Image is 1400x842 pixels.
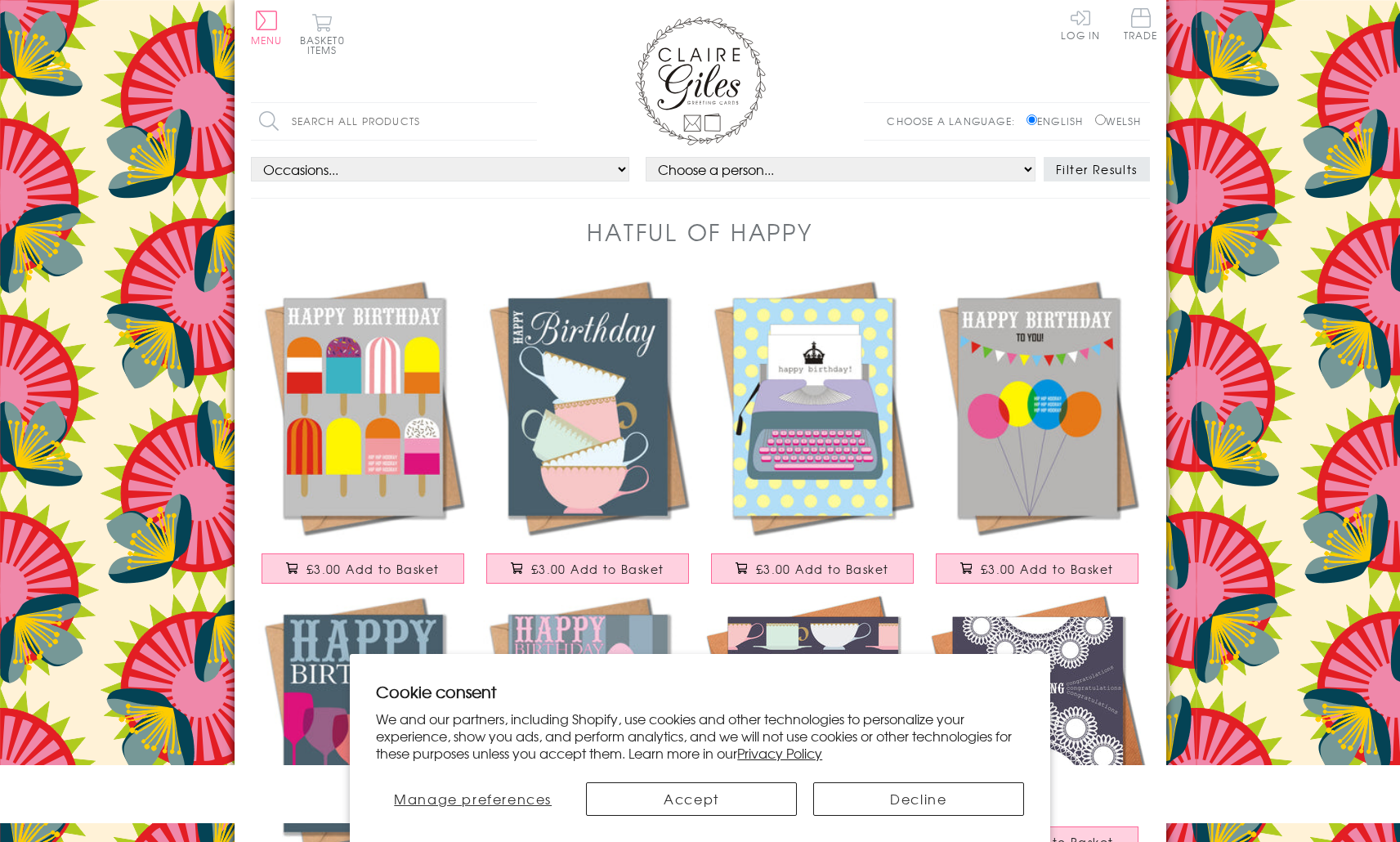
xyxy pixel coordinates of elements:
[813,782,1024,816] button: Decline
[376,680,1024,703] h2: Cookie consent
[1124,8,1158,43] a: Trade
[1095,114,1106,125] input: Welsh
[756,561,889,577] span: £3.00 Add to Basket
[1124,8,1158,40] span: Trade
[306,561,440,577] span: £3.00 Add to Basket
[700,273,925,540] img: Birthday Card, Typewriter, Happy Birthday
[531,561,664,577] span: £3.00 Add to Basket
[476,273,700,540] img: Birthday Card, Tea Cups, Happy Birthday
[262,553,464,584] button: £3.00 Add to Basket
[1027,114,1091,128] label: English
[251,273,476,540] img: Birthday Card, Ice Lollies, Happy Birthday
[737,743,822,763] a: Privacy Policy
[376,710,1024,761] p: We and our partners, including Shopify, use cookies and other technologies to personalize your ex...
[476,273,700,557] a: Birthday Card, Tea Cups, Happy Birthday £3.00 Add to Basket
[700,273,925,557] a: Birthday Card, Typewriter, Happy Birthday £3.00 Add to Basket
[394,789,552,808] span: Manage preferences
[251,103,537,140] input: Search all products
[1027,114,1037,125] input: English
[486,553,689,584] button: £3.00 Add to Basket
[981,561,1114,577] span: £3.00 Add to Basket
[1061,8,1100,40] a: Log In
[1044,157,1150,181] button: Filter Results
[925,273,1150,540] img: Birthday Card, Balloons, Happy Birthday To You!
[300,13,345,55] button: Basket0 items
[587,215,812,249] h1: Hatful of Happy
[887,114,1023,128] p: Choose a language:
[251,273,476,557] a: Birthday Card, Ice Lollies, Happy Birthday £3.00 Add to Basket
[521,103,537,140] input: Search
[251,11,283,45] button: Menu
[1095,114,1142,128] label: Welsh
[711,553,914,584] button: £3.00 Add to Basket
[936,553,1138,584] button: £3.00 Add to Basket
[635,16,766,146] img: Claire Giles Greetings Cards
[925,589,1150,814] img: Wedding Card, Doilies, Wedding Congratulations
[251,33,283,47] span: Menu
[376,782,570,816] button: Manage preferences
[700,589,925,814] img: Birthday Card, Tea Cups, Happy Birthday
[925,273,1150,557] a: Birthday Card, Balloons, Happy Birthday To You! £3.00 Add to Basket
[586,782,797,816] button: Accept
[307,33,345,57] span: 0 items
